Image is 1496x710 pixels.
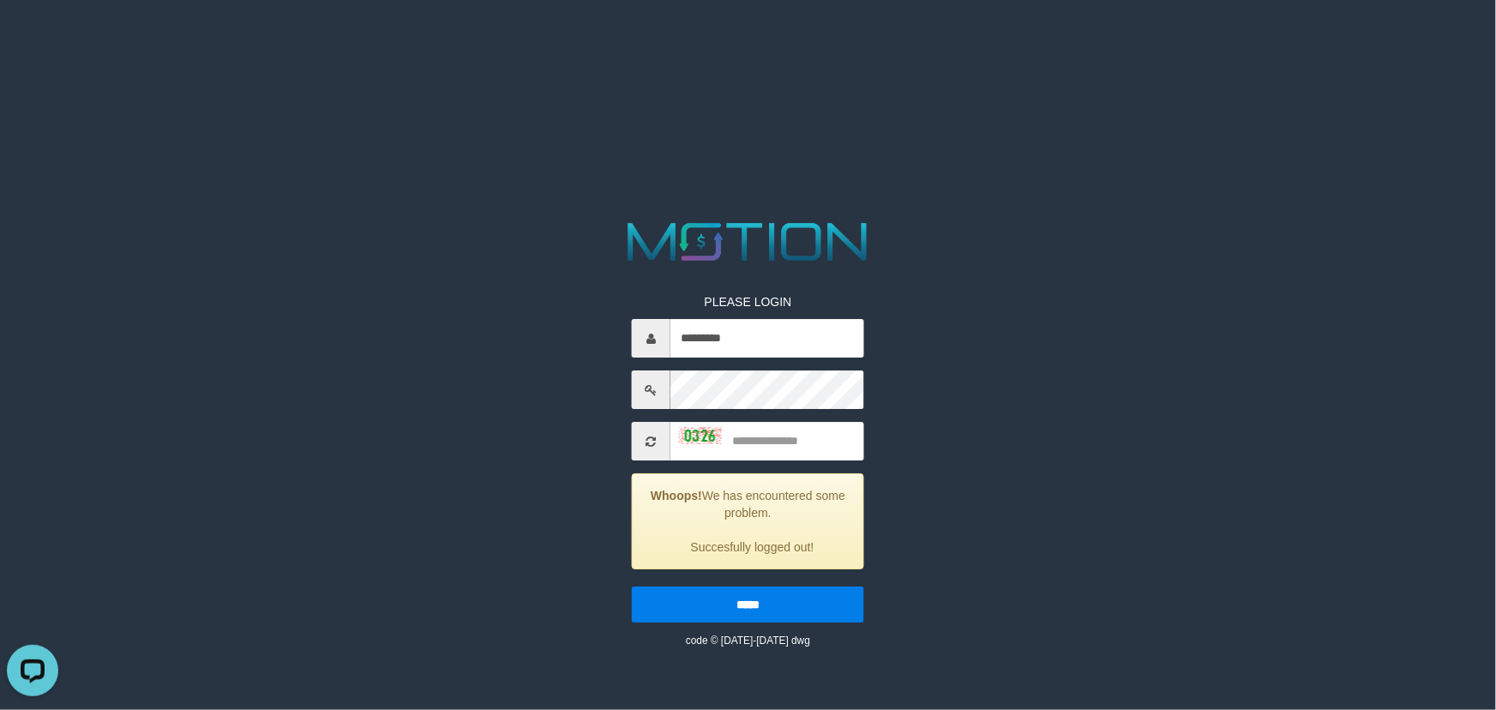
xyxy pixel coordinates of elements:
[632,473,864,569] div: We has encountered some problem.
[632,293,864,310] p: PLEASE LOGIN
[679,428,722,445] img: captcha
[651,489,702,502] strong: Whoops!
[7,7,58,58] button: Open LiveChat chat widget
[617,216,879,268] img: MOTION_logo.png
[686,635,810,647] small: code © [DATE]-[DATE] dwg
[654,539,850,556] li: Succesfully logged out!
